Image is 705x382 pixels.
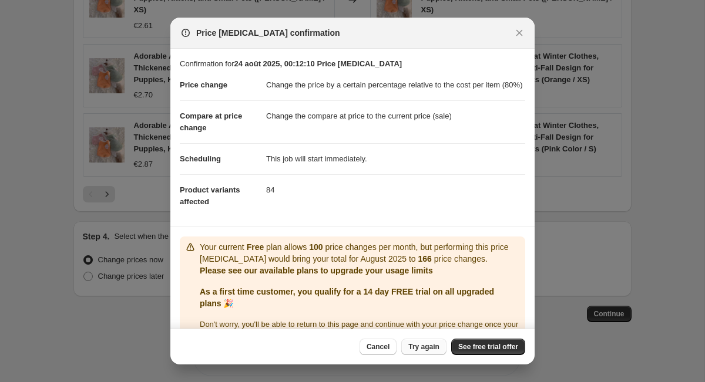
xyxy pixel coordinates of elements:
button: Try again [401,339,446,355]
span: Cancel [367,342,390,351]
b: 100 [309,242,323,252]
button: Close [511,25,528,41]
dd: 84 [266,174,525,205]
span: Price change [180,80,227,89]
button: Cancel [360,339,397,355]
b: As a first time customer, you qualify for a 14 day FREE trial on all upgraded plans 🎉 [200,287,494,308]
b: 24 août 2025, 00:12:10 Price [MEDICAL_DATA] [234,59,402,68]
b: 166 [418,254,432,263]
p: Your current plan allows price changes per month, but performing this price [MEDICAL_DATA] would ... [200,241,521,265]
span: Product variants affected [180,185,240,206]
span: Price [MEDICAL_DATA] confirmation [196,27,340,39]
span: Compare at price change [180,111,242,132]
dd: This job will start immediately. [266,143,525,174]
dd: Change the compare at price to the current price (sale) [266,100,525,131]
span: Don ' t worry, you ' ll be able to return to this page and continue with your price change once y... [200,320,518,340]
span: Try again [408,342,439,351]
span: See free trial offer [458,342,518,351]
p: Confirmation for [180,58,525,70]
dd: Change the price by a certain percentage relative to the cost per item (80%) [266,70,525,100]
span: Scheduling [180,154,221,163]
a: See free trial offer [451,339,525,355]
b: Free [247,242,264,252]
p: Please see our available plans to upgrade your usage limits [200,265,521,276]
